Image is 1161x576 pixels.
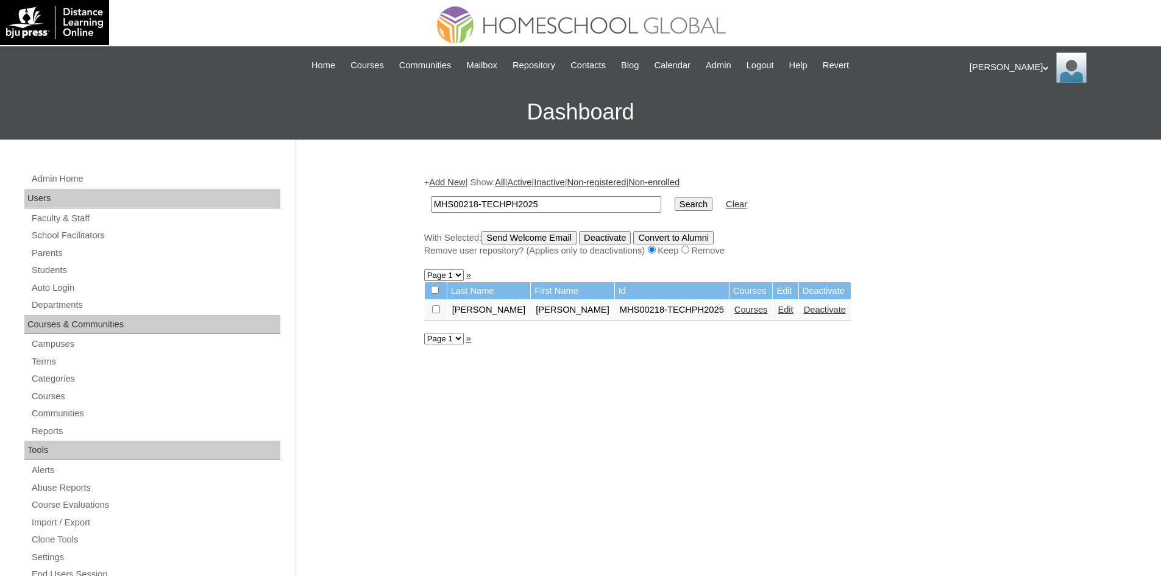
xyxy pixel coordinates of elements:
[799,282,851,300] td: Deactivate
[30,171,280,187] a: Admin Home
[773,282,798,300] td: Edit
[431,196,661,213] input: Search
[778,305,793,315] a: Edit
[30,280,280,296] a: Auto Login
[706,59,731,73] span: Admin
[747,59,774,73] span: Logout
[429,177,465,187] a: Add New
[675,197,712,211] input: Search
[447,300,531,321] td: [PERSON_NAME]
[424,244,1028,257] div: Remove user repository? (Applies only to deactivations) Keep Remove
[1056,52,1087,83] img: Ariane Ebuen
[740,59,780,73] a: Logout
[783,59,814,73] a: Help
[481,231,577,244] input: Send Welcome Email
[350,59,384,73] span: Courses
[311,59,335,73] span: Home
[399,59,452,73] span: Communities
[6,85,1155,140] h3: Dashboard
[628,177,680,187] a: Non-enrolled
[970,52,1149,83] div: [PERSON_NAME]
[30,480,280,496] a: Abuse Reports
[534,177,565,187] a: Inactive
[24,315,280,335] div: Courses & Communities
[30,246,280,261] a: Parents
[30,211,280,226] a: Faculty & Staff
[789,59,808,73] span: Help
[6,6,103,39] img: logo-white.png
[615,300,729,321] td: MHS00218-TECHPH2025
[564,59,612,73] a: Contacts
[466,59,497,73] span: Mailbox
[447,282,531,300] td: Last Name
[726,199,747,209] a: Clear
[30,497,280,513] a: Course Evaluations
[30,297,280,313] a: Departments
[30,389,280,404] a: Courses
[393,59,458,73] a: Communities
[30,424,280,439] a: Reports
[466,333,471,343] a: »
[424,176,1028,257] div: + | Show: | | | |
[567,177,626,187] a: Non-registered
[531,282,614,300] td: First Name
[531,300,614,321] td: [PERSON_NAME]
[633,231,714,244] input: Convert to Alumni
[30,463,280,478] a: Alerts
[513,59,555,73] span: Repository
[30,263,280,278] a: Students
[817,59,855,73] a: Revert
[621,59,639,73] span: Blog
[30,532,280,547] a: Clone Tools
[424,231,1028,257] div: With Selected:
[734,305,768,315] a: Courses
[30,515,280,530] a: Import / Export
[30,550,280,565] a: Settings
[460,59,503,73] a: Mailbox
[579,231,631,244] input: Deactivate
[24,189,280,208] div: Users
[615,59,645,73] a: Blog
[506,59,561,73] a: Repository
[30,354,280,369] a: Terms
[30,336,280,352] a: Campuses
[648,59,697,73] a: Calendar
[655,59,691,73] span: Calendar
[30,371,280,386] a: Categories
[804,305,846,315] a: Deactivate
[30,406,280,421] a: Communities
[30,228,280,243] a: School Facilitators
[24,441,280,460] div: Tools
[615,282,729,300] td: Id
[344,59,390,73] a: Courses
[823,59,849,73] span: Revert
[507,177,531,187] a: Active
[730,282,773,300] td: Courses
[466,270,471,280] a: »
[495,177,505,187] a: All
[700,59,737,73] a: Admin
[570,59,606,73] span: Contacts
[305,59,341,73] a: Home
